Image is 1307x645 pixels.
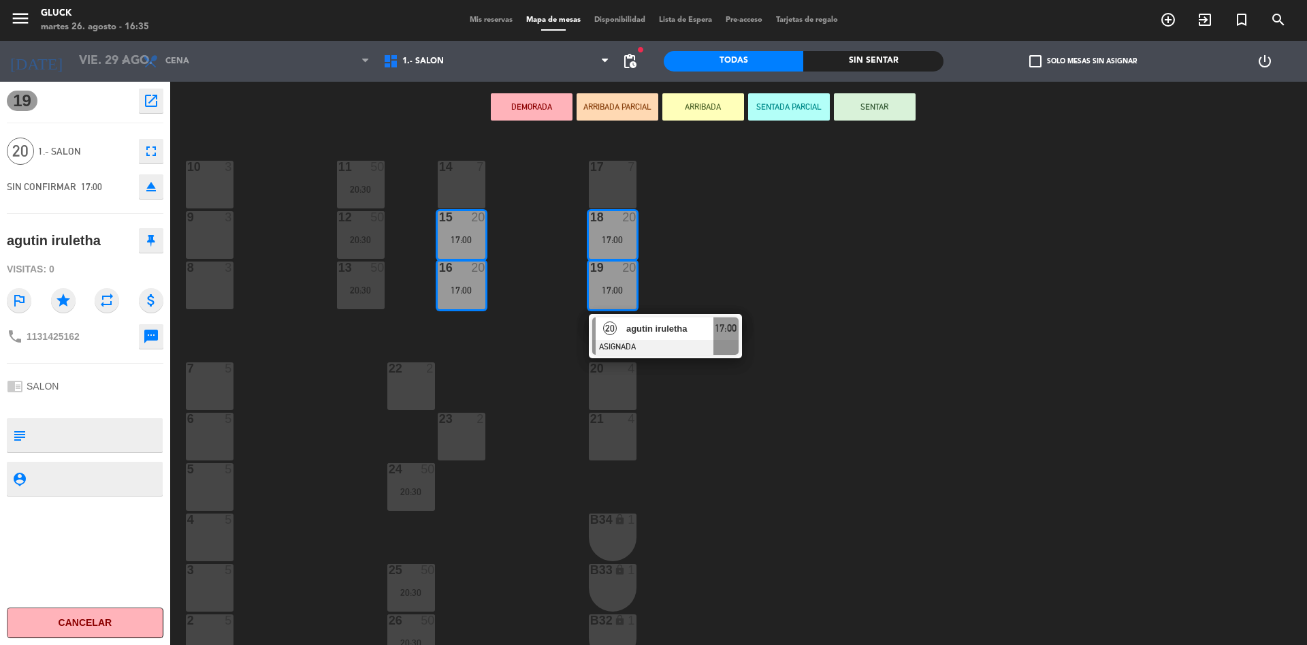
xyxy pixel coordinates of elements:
[225,362,233,375] div: 5
[662,93,744,121] button: ARRIBADA
[748,93,830,121] button: SENTADA PARCIAL
[225,211,233,223] div: 3
[769,16,845,24] span: Tarjetas de regalo
[370,161,384,173] div: 50
[1257,53,1273,69] i: power_settings_new
[337,185,385,194] div: 20:30
[139,89,163,113] button: open_in_new
[589,235,636,245] div: 17:00
[370,262,384,274] div: 50
[187,413,188,425] div: 6
[628,514,636,526] div: 1
[626,321,713,336] span: agutin iruletha
[7,328,23,345] i: phone
[628,413,636,425] div: 4
[1029,55,1137,67] label: Solo mesas sin asignar
[577,93,658,121] button: ARRIBADA PARCIAL
[614,614,626,626] i: lock
[387,487,435,497] div: 20:30
[636,46,645,54] span: fiber_manual_record
[41,20,149,34] div: martes 26. agosto - 16:35
[590,161,591,173] div: 17
[12,428,27,443] i: subject
[590,362,591,375] div: 20
[337,235,385,245] div: 20:30
[139,288,163,313] i: attach_money
[1270,12,1287,28] i: search
[387,588,435,597] div: 20:30
[27,331,80,342] span: 1131425162
[95,288,119,313] i: repeat
[139,139,163,163] button: fullscreen
[187,362,188,375] div: 7
[225,262,233,274] div: 3
[338,262,339,274] div: 13
[7,378,23,394] i: chrome_reader_mode
[51,288,76,313] i: star
[622,262,636,274] div: 20
[614,514,626,525] i: lock
[7,91,37,111] span: 19
[338,161,339,173] div: 11
[438,235,485,245] div: 17:00
[491,93,572,121] button: DEMORADA
[463,16,519,24] span: Mis reservas
[590,514,591,526] div: B34
[370,211,384,223] div: 50
[27,381,59,392] span: SALON
[7,138,34,165] span: 20
[590,262,591,274] div: 19
[187,262,188,274] div: 8
[628,614,636,627] div: 1
[187,514,188,526] div: 4
[477,161,485,173] div: 7
[139,324,163,349] button: sms
[116,53,133,69] i: arrow_drop_down
[1160,12,1176,28] i: add_circle_outline
[12,471,27,486] i: person_pin
[426,362,434,375] div: 2
[187,211,188,223] div: 9
[225,463,233,475] div: 5
[715,320,737,336] span: 17:00
[143,328,159,345] i: sms
[38,144,132,159] span: 1.- SALON
[7,181,76,192] span: SIN CONFIRMAR
[590,564,591,576] div: B33
[589,285,636,295] div: 17:00
[338,211,339,223] div: 12
[421,463,434,475] div: 50
[7,257,163,281] div: Visitas: 0
[439,211,440,223] div: 15
[143,93,159,109] i: open_in_new
[471,262,485,274] div: 20
[402,57,444,66] span: 1.- SALON
[81,181,102,192] span: 17:00
[143,143,159,159] i: fullscreen
[41,7,149,20] div: GLUCK
[628,564,636,576] div: 1
[719,16,769,24] span: Pre-acceso
[590,614,591,627] div: B32
[834,93,916,121] button: SENTAR
[165,57,189,66] span: Cena
[7,288,31,313] i: outlined_flag
[622,211,636,223] div: 20
[477,413,485,425] div: 2
[622,53,638,69] span: pending_actions
[652,16,719,24] span: Lista de Espera
[439,413,440,425] div: 23
[225,161,233,173] div: 3
[225,564,233,576] div: 5
[10,8,31,29] i: menu
[471,211,485,223] div: 20
[225,413,233,425] div: 5
[225,614,233,627] div: 5
[337,285,385,295] div: 20:30
[628,362,636,375] div: 4
[664,51,803,72] div: Todas
[139,174,163,199] button: eject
